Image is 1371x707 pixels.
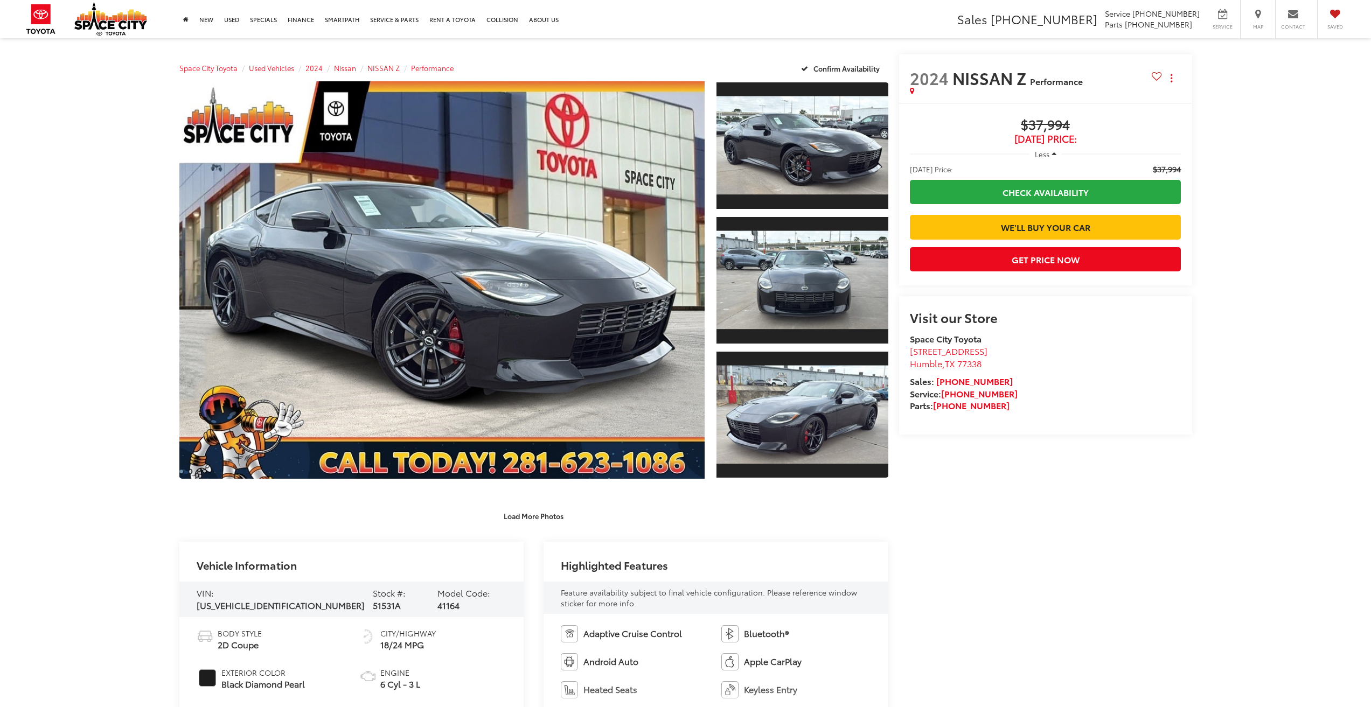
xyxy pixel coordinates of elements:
span: Sales [957,10,987,27]
span: Apple CarPlay [744,655,802,668]
a: We'll Buy Your Car [910,215,1181,239]
span: [DATE] Price: [910,134,1181,144]
span: Bluetooth® [744,627,789,640]
a: [PHONE_NUMBER] [941,387,1018,400]
button: Load More Photos [496,506,571,525]
img: Android Auto [561,653,578,670]
img: Space City Toyota [74,2,147,36]
span: Contact [1281,23,1305,30]
span: 51531A [373,599,401,611]
span: Android Auto [583,655,638,668]
span: 77338 [957,357,982,369]
span: #1D1D1D [199,669,216,687]
span: dropdown dots [1171,74,1172,82]
span: 6 Cyl - 3 L [380,678,420,690]
button: Confirm Availability [795,59,888,78]
span: [US_VEHICLE_IDENTIFICATION_NUMBER] [197,599,365,611]
a: Used Vehicles [249,63,294,73]
span: , [910,357,982,369]
strong: Parts: [910,399,1010,411]
span: [STREET_ADDRESS] [910,345,987,357]
span: Stock #: [373,586,406,599]
img: 2024 Nissan NISSAN Z Performance [174,79,710,481]
img: 2024 Nissan NISSAN Z Performance [715,96,890,195]
h2: Vehicle Information [197,559,297,571]
span: NISSAN Z [952,66,1030,89]
span: Model Code: [437,586,490,599]
a: [PHONE_NUMBER] [936,375,1013,387]
span: Service [1210,23,1235,30]
a: Check Availability [910,180,1181,204]
a: Nissan [334,63,356,73]
span: $37,994 [910,117,1181,134]
span: Humble [910,357,942,369]
span: $37,994 [1153,164,1181,174]
span: Black Diamond Pearl [221,678,305,690]
img: Adaptive Cruise Control [561,625,578,642]
span: Parts [1105,19,1123,30]
a: Expand Photo 2 [716,216,888,345]
img: Heated Seats [561,681,578,698]
span: [PHONE_NUMBER] [1132,8,1200,19]
button: Get Price Now [910,247,1181,271]
span: [PHONE_NUMBER] [1125,19,1192,30]
a: Space City Toyota [179,63,238,73]
button: Actions [1162,68,1181,87]
span: Feature availability subject to final vehicle configuration. Please reference window sticker for ... [561,587,857,608]
span: Performance [1030,75,1083,87]
img: Keyless Entry [721,681,739,698]
span: City/Highway [380,628,436,639]
span: Body Style [218,628,262,639]
img: 2024 Nissan NISSAN Z Performance [715,231,890,330]
span: Sales: [910,375,934,387]
h2: Highlighted Features [561,559,668,571]
span: Less [1035,149,1049,159]
span: Service [1105,8,1130,19]
span: Adaptive Cruise Control [583,627,682,640]
a: Performance [411,63,454,73]
a: [PHONE_NUMBER] [933,399,1010,411]
a: [STREET_ADDRESS] Humble,TX 77338 [910,345,987,369]
strong: Service: [910,387,1018,400]
span: 41164 [437,599,460,611]
strong: Space City Toyota [910,332,982,345]
span: 2D Coupe [218,639,262,651]
img: Fuel Economy [359,628,377,645]
span: TX [945,357,955,369]
a: Expand Photo 1 [716,81,888,210]
span: Exterior Color [221,667,305,678]
a: Expand Photo 3 [716,351,888,479]
span: [PHONE_NUMBER] [991,10,1097,27]
span: 2024 [910,66,949,89]
button: Less [1029,144,1062,164]
span: Confirm Availability [813,64,880,73]
span: Saved [1323,23,1347,30]
a: Expand Photo 0 [179,81,705,479]
img: Apple CarPlay [721,653,739,670]
a: 2024 [305,63,323,73]
span: [DATE] Price: [910,164,953,174]
h2: Visit our Store [910,310,1181,324]
span: VIN: [197,586,214,599]
span: Map [1246,23,1270,30]
img: Bluetooth® [721,625,739,642]
a: NISSAN Z [367,63,400,73]
span: Engine [380,667,420,678]
img: 2024 Nissan NISSAN Z Performance [715,366,890,464]
span: 18/24 MPG [380,639,436,651]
